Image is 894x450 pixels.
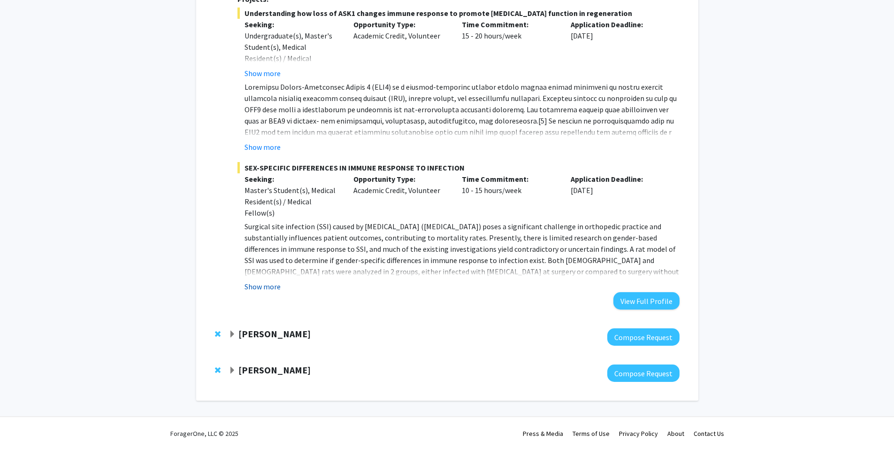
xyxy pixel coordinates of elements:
iframe: Chat [7,408,40,443]
a: About [667,429,684,438]
span: Remove Elizabeth Wright-Jin from bookmarks [215,330,221,338]
div: 10 - 15 hours/week [455,173,564,218]
a: Terms of Use [573,429,610,438]
p: Opportunity Type: [353,173,448,185]
p: Surgical site infection (SSI) caused by [MEDICAL_DATA] ([MEDICAL_DATA]) poses a significant chall... [245,221,679,311]
button: View Full Profile [613,292,680,310]
a: Contact Us [694,429,724,438]
p: Opportunity Type: [353,19,448,30]
p: Time Commitment: [462,173,557,185]
a: Privacy Policy [619,429,658,438]
strong: [PERSON_NAME] [238,328,311,340]
div: [DATE] [564,19,672,79]
button: Compose Request to Elizabeth Wright-Jin [607,328,680,346]
p: Time Commitment: [462,19,557,30]
span: Expand Paul Chung Bookmark [229,367,236,374]
div: [DATE] [564,173,672,218]
p: Seeking: [245,173,339,185]
span: Remove Paul Chung from bookmarks [215,366,221,374]
div: 15 - 20 hours/week [455,19,564,79]
span: SEX-SPECIFIC DIFFERENCES IN IMMUNE RESPONSE TO INFECTION [237,162,679,173]
div: Academic Credit, Volunteer [346,173,455,218]
button: Show more [245,141,281,153]
p: Seeking: [245,19,339,30]
strong: [PERSON_NAME] [238,364,311,376]
span: Expand Elizabeth Wright-Jin Bookmark [229,331,236,338]
a: Press & Media [523,429,563,438]
p: Application Deadline: [571,19,665,30]
button: Show more [245,68,281,79]
p: Loremipsu Dolors-Ametconsec Adipis 4 (ELI4) se d eiusmod-temporinc utlabor etdolo magnaa enimad m... [245,81,679,307]
div: Academic Credit, Volunteer [346,19,455,79]
p: Application Deadline: [571,173,665,185]
button: Compose Request to Paul Chung [607,365,680,382]
div: Master's Student(s), Medical Resident(s) / Medical Fellow(s) [245,185,339,218]
span: Understanding how loss of ASK1 changes immune response to promote [MEDICAL_DATA] function in rege... [237,8,679,19]
div: ForagerOne, LLC © 2025 [170,417,238,450]
div: Undergraduate(s), Master's Student(s), Medical Resident(s) / Medical Fellow(s) [245,30,339,75]
button: Show more [245,281,281,292]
